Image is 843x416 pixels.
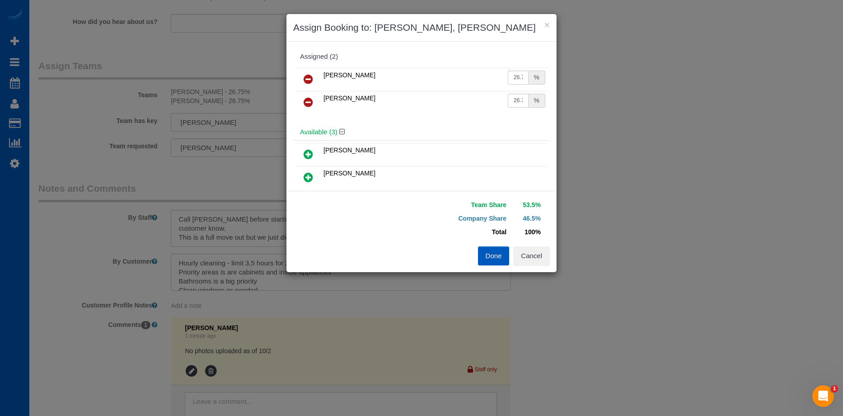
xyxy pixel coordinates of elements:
td: Company Share [428,212,509,225]
button: × [544,20,550,29]
div: % [529,71,545,85]
td: Total [428,225,509,239]
span: [PERSON_NAME] [323,170,375,177]
div: % [529,94,545,108]
span: [PERSON_NAME] [323,71,375,79]
td: 46.5% [509,212,543,225]
td: 100% [509,225,543,239]
td: Team Share [428,198,509,212]
span: 1 [831,385,838,392]
td: 53.5% [509,198,543,212]
button: Done [478,246,510,265]
button: Cancel [513,246,550,265]
h3: Assign Booking to: [PERSON_NAME], [PERSON_NAME] [293,21,550,34]
span: [PERSON_NAME] [323,95,375,102]
h4: Available (3) [300,128,543,136]
span: [PERSON_NAME] [323,147,375,154]
iframe: Intercom live chat [812,385,834,407]
div: Assigned (2) [300,53,543,61]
